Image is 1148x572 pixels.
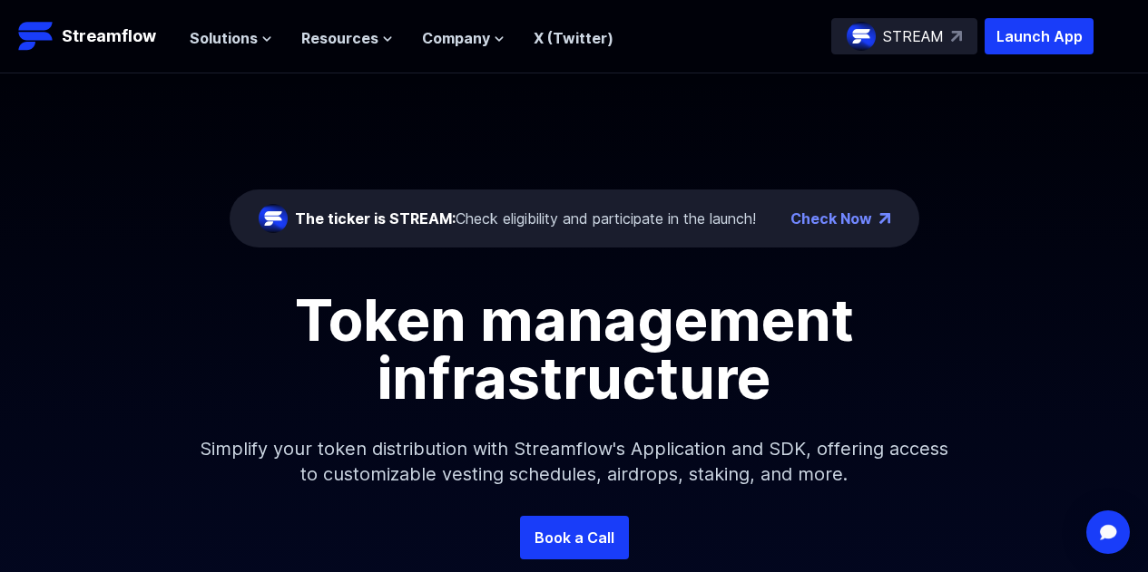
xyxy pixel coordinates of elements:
img: top-right-arrow.svg [951,31,962,42]
a: X (Twitter) [534,29,613,47]
div: Check eligibility and participate in the launch! [295,208,756,229]
span: The ticker is STREAM: [295,209,456,228]
button: Resources [301,27,393,49]
p: STREAM [883,25,944,47]
a: STREAM [831,18,977,54]
img: streamflow-logo-circle.png [847,22,876,51]
span: Solutions [190,27,258,49]
button: Company [422,27,505,49]
span: Resources [301,27,378,49]
a: Streamflow [18,18,172,54]
p: Streamflow [62,24,156,49]
span: Company [422,27,490,49]
button: Solutions [190,27,272,49]
img: Streamflow Logo [18,18,54,54]
h1: Token management infrastructure [166,291,983,407]
div: Open Intercom Messenger [1086,510,1130,554]
a: Book a Call [520,516,629,559]
button: Launch App [985,18,1094,54]
img: top-right-arrow.png [879,213,890,224]
p: Simplify your token distribution with Streamflow's Application and SDK, offering access to custom... [184,407,965,516]
img: streamflow-logo-circle.png [259,204,288,233]
a: Check Now [790,208,872,229]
